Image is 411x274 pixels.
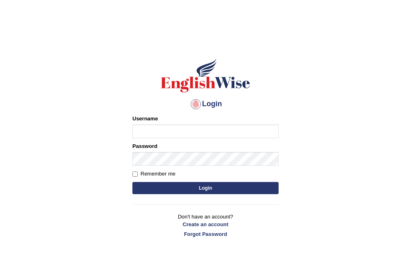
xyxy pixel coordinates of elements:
[132,170,175,178] label: Remember me
[132,213,279,238] p: Don't have an account?
[132,98,279,111] h4: Login
[132,142,157,150] label: Password
[132,115,158,122] label: Username
[132,182,279,194] button: Login
[132,230,279,238] a: Forgot Password
[159,57,252,94] img: Logo of English Wise sign in for intelligent practice with AI
[132,220,279,228] a: Create an account
[132,171,138,177] input: Remember me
